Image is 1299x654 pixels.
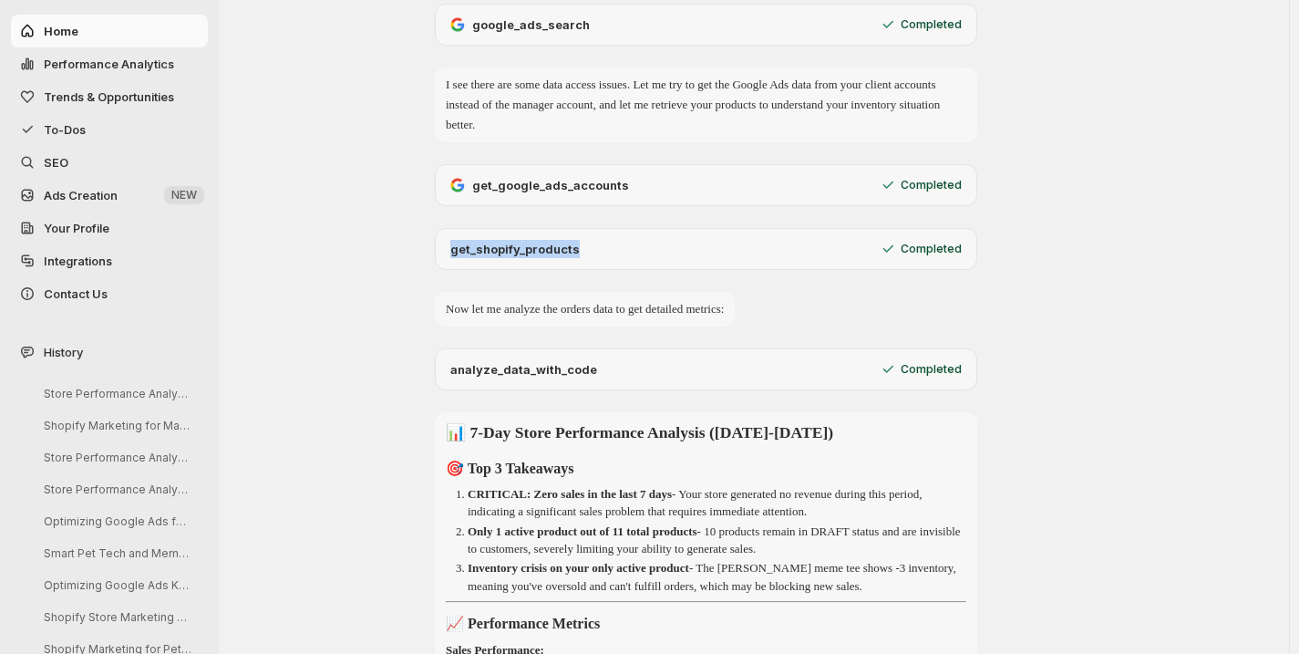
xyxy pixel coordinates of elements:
[468,524,961,556] p: - 10 products remain in DRAFT status and are invisible to customers, severely limiting your abili...
[450,360,597,379] p: analyze_data_with_code
[11,179,208,212] button: Ads Creation
[468,561,956,593] p: - The [PERSON_NAME] meme tee shows -3 inventory, meaning you've oversold and can't fulfill orders...
[901,17,962,32] p: Completed
[450,178,465,192] img: Google Ads logo
[29,379,202,408] button: Store Performance Analysis and Recommendations
[446,616,600,631] strong: 📈 Performance Metrics
[44,221,109,235] span: Your Profile
[450,240,580,258] p: get_shopify_products
[11,113,208,146] button: To-Dos
[171,188,197,202] span: NEW
[44,286,108,301] span: Contact Us
[44,343,83,361] span: History
[29,603,202,631] button: Shopify Store Marketing Analysis and Strategy
[29,571,202,599] button: Optimizing Google Ads Keywords Strategy
[11,80,208,113] button: Trends & Opportunities
[446,461,574,476] strong: 🎯 Top 3 Takeaways
[29,539,202,567] button: Smart Pet Tech and Meme Tees
[29,443,202,472] button: Store Performance Analysis and Suggestions
[472,176,629,194] p: get_google_ads_accounts
[29,507,202,535] button: Optimizing Google Ads for Better ROI
[44,155,68,170] span: SEO
[468,487,922,519] p: - Your store generated no revenue during this period, indicating a significant sales problem that...
[44,188,118,202] span: Ads Creation
[11,277,208,310] button: Contact Us
[11,15,208,47] button: Home
[468,524,697,538] strong: Only 1 active product out of 11 total products
[11,146,208,179] a: SEO
[11,212,208,244] a: Your Profile
[11,244,208,277] a: Integrations
[472,16,590,34] p: google_ads_search
[44,122,86,137] span: To-Dos
[29,475,202,503] button: Store Performance Analysis and Recommendations
[901,178,962,192] p: Completed
[44,89,174,104] span: Trends & Opportunities
[450,17,465,32] img: Google Ads logo
[44,24,78,38] span: Home
[901,242,962,256] p: Completed
[468,561,689,575] strong: Inventory crisis on your only active product
[446,299,724,319] p: Now let me analyze the orders data to get detailed metrics:
[44,57,174,71] span: Performance Analytics
[44,254,112,268] span: Integrations
[446,75,966,135] p: I see there are some data access issues. Let me try to get the Google Ads data from your client a...
[468,487,672,501] strong: CRITICAL: Zero sales in the last 7 days
[29,411,202,440] button: Shopify Marketing for MareFolk Store
[901,362,962,377] p: Completed
[11,47,208,80] button: Performance Analytics
[446,423,833,441] strong: 📊 7-Day Store Performance Analysis ([DATE]-[DATE])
